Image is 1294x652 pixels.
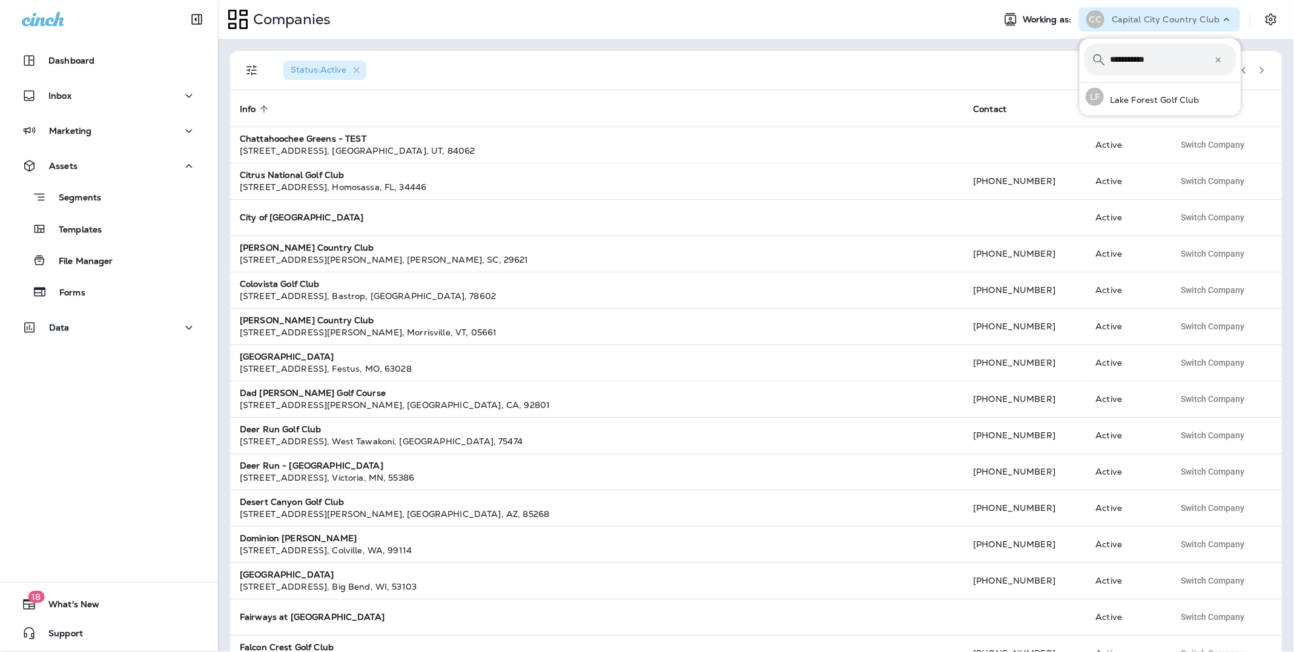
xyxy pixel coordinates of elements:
[963,381,1086,417] td: [PHONE_NUMBER]
[240,58,264,82] button: Filters
[240,104,272,114] span: Info
[1086,526,1165,562] td: Active
[240,133,366,144] strong: Chattahoochee Greens - TEST
[240,435,954,447] div: [STREET_ADDRESS] , West Tawakoni , [GEOGRAPHIC_DATA] , 75474
[1086,272,1165,308] td: Active
[1181,540,1245,548] span: Switch Company
[240,242,374,253] strong: [PERSON_NAME] Country Club
[1181,322,1245,331] span: Switch Company
[240,399,954,411] div: [STREET_ADDRESS][PERSON_NAME] , [GEOGRAPHIC_DATA] , CA , 92801
[12,621,206,645] button: Support
[1175,354,1252,372] button: Switch Company
[12,279,206,305] button: Forms
[240,170,345,180] strong: Citrus National Golf Club
[291,64,346,75] span: Status : Active
[12,248,206,273] button: File Manager
[1181,140,1245,149] span: Switch Company
[28,591,44,603] span: 18
[180,7,214,31] button: Collapse Sidebar
[240,581,954,593] div: [STREET_ADDRESS] , Big Bend , WI , 53103
[1086,127,1165,163] td: Active
[248,10,331,28] p: Companies
[963,308,1086,344] td: [PHONE_NUMBER]
[1086,599,1165,635] td: Active
[1086,453,1165,490] td: Active
[1086,88,1104,106] div: LF
[1181,431,1245,440] span: Switch Company
[963,235,1086,272] td: [PHONE_NUMBER]
[1086,163,1165,199] td: Active
[963,417,1086,453] td: [PHONE_NUMBER]
[48,56,94,65] p: Dashboard
[1175,463,1252,481] button: Switch Company
[1181,467,1245,476] span: Switch Company
[47,225,102,236] p: Templates
[1086,10,1104,28] div: CC
[1181,358,1245,367] span: Switch Company
[240,533,357,544] strong: Dominion [PERSON_NAME]
[1175,136,1252,154] button: Switch Company
[240,496,344,507] strong: Desert Canyon Golf Club
[963,272,1086,308] td: [PHONE_NUMBER]
[47,288,85,299] p: Forms
[1181,177,1245,185] span: Switch Company
[240,326,954,338] div: [STREET_ADDRESS][PERSON_NAME] , Morrisville , VT , 05661
[1175,245,1252,263] button: Switch Company
[12,48,206,73] button: Dashboard
[36,628,83,643] span: Support
[1086,381,1165,417] td: Active
[1181,576,1245,585] span: Switch Company
[1175,281,1252,299] button: Switch Company
[283,61,366,80] div: Status:Active
[240,569,334,580] strong: [GEOGRAPHIC_DATA]
[963,526,1086,562] td: [PHONE_NUMBER]
[1023,15,1074,25] span: Working as:
[1181,613,1245,621] span: Switch Company
[12,184,206,210] button: Segments
[240,611,385,622] strong: Fairways at [GEOGRAPHIC_DATA]
[240,278,320,289] strong: Colovista Golf Club
[1104,95,1200,105] p: Lake Forest Golf Club
[240,315,374,326] strong: [PERSON_NAME] Country Club
[12,154,206,178] button: Assets
[1086,344,1165,381] td: Active
[36,599,99,614] span: What's New
[240,472,954,484] div: [STREET_ADDRESS] , Victoria , MN , 55386
[963,163,1086,199] td: [PHONE_NUMBER]
[1086,562,1165,599] td: Active
[1175,390,1252,408] button: Switch Company
[1260,8,1282,30] button: Settings
[240,424,322,435] strong: Deer Run Golf Club
[973,104,1006,114] span: Contact
[49,126,91,136] p: Marketing
[1086,199,1165,235] td: Active
[973,104,1022,114] span: Contact
[48,91,71,100] p: Inbox
[1175,208,1252,226] button: Switch Company
[240,254,954,266] div: [STREET_ADDRESS][PERSON_NAME] , [PERSON_NAME] , SC , 29621
[1181,249,1245,258] span: Switch Company
[240,363,954,375] div: [STREET_ADDRESS] , Festus , MO , 63028
[1175,426,1252,444] button: Switch Company
[1181,286,1245,294] span: Switch Company
[12,592,206,616] button: 18What's New
[1086,308,1165,344] td: Active
[49,161,78,171] p: Assets
[240,351,334,362] strong: [GEOGRAPHIC_DATA]
[47,256,113,268] p: File Manager
[240,212,364,223] strong: City of [GEOGRAPHIC_DATA]
[1175,535,1252,553] button: Switch Company
[12,315,206,340] button: Data
[240,145,954,157] div: [STREET_ADDRESS] , [GEOGRAPHIC_DATA] , UT , 84062
[240,508,954,520] div: [STREET_ADDRESS][PERSON_NAME] , [GEOGRAPHIC_DATA] , AZ , 85268
[12,216,206,242] button: Templates
[1112,15,1220,24] p: Capital City Country Club
[240,181,954,193] div: [STREET_ADDRESS] , Homosassa , FL , 34446
[47,193,101,205] p: Segments
[240,387,386,398] strong: Dad [PERSON_NAME] Golf Course
[963,344,1086,381] td: [PHONE_NUMBER]
[1175,499,1252,517] button: Switch Company
[1175,317,1252,335] button: Switch Company
[240,104,256,114] span: Info
[240,544,954,556] div: [STREET_ADDRESS] , Colville , WA , 99114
